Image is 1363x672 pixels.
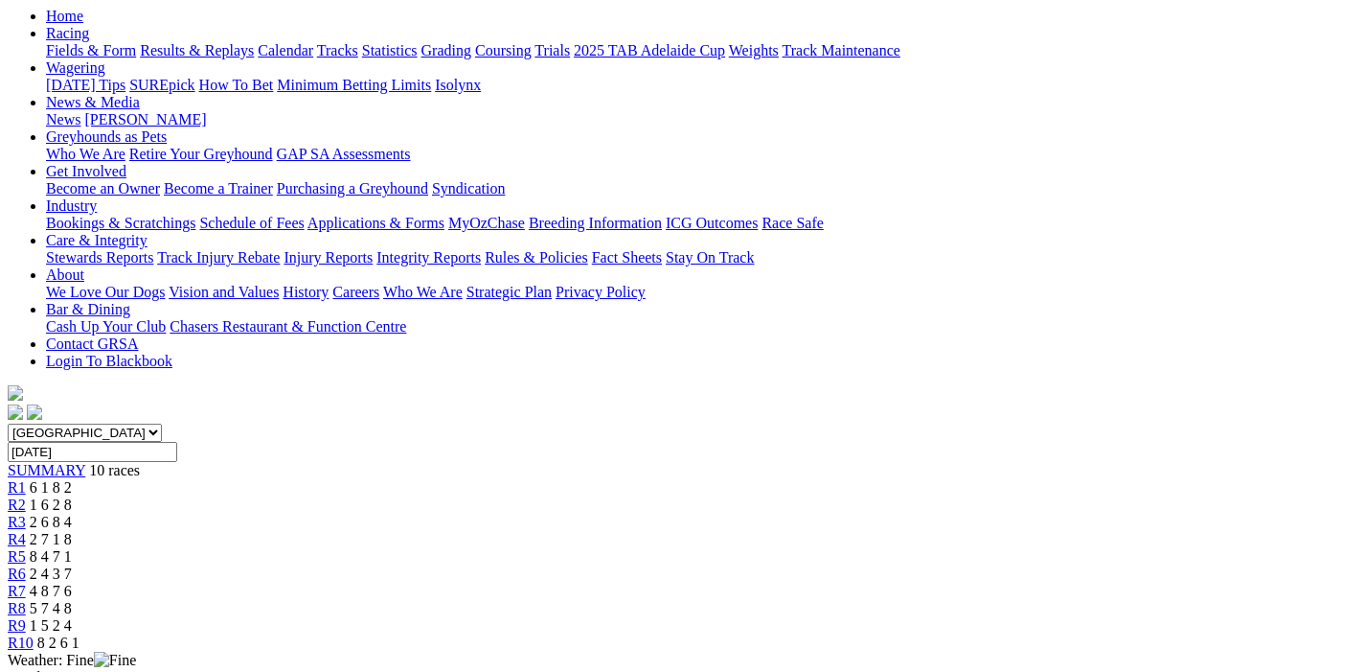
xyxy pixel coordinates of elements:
[8,531,26,547] a: R4
[46,94,140,110] a: News & Media
[46,318,1355,336] div: Bar & Dining
[529,215,662,231] a: Breeding Information
[8,583,26,599] a: R7
[8,652,136,668] span: Weather: Fine
[574,42,725,58] a: 2025 TAB Adelaide Cup
[362,42,418,58] a: Statistics
[729,42,779,58] a: Weights
[46,318,166,335] a: Cash Up Your Club
[8,497,26,513] a: R2
[30,617,72,634] span: 1 5 2 4
[46,42,1355,59] div: Racing
[30,566,72,582] span: 2 4 3 7
[8,600,26,616] a: R8
[592,249,662,266] a: Fact Sheets
[8,479,26,496] a: R1
[277,77,431,93] a: Minimum Betting Limits
[46,249,1355,266] div: Care & Integrity
[199,77,274,93] a: How To Bet
[30,479,72,496] span: 6 1 8 2
[46,284,165,300] a: We Love Our Dogs
[30,531,72,547] span: 2 7 1 8
[485,249,588,266] a: Rules & Policies
[284,249,373,266] a: Injury Reports
[46,284,1355,301] div: About
[46,59,105,76] a: Wagering
[46,163,126,179] a: Get Involved
[30,583,72,599] span: 4 8 7 6
[8,548,26,565] a: R5
[46,146,125,162] a: Who We Are
[317,42,358,58] a: Tracks
[46,146,1355,163] div: Greyhounds as Pets
[46,111,80,127] a: News
[277,146,411,162] a: GAP SA Assessments
[140,42,254,58] a: Results & Replays
[8,566,26,582] a: R6
[761,215,823,231] a: Race Safe
[30,600,72,616] span: 5 7 4 8
[421,42,471,58] a: Grading
[46,301,130,317] a: Bar & Dining
[129,77,194,93] a: SUREpick
[283,284,329,300] a: History
[46,336,138,352] a: Contact GRSA
[46,8,83,24] a: Home
[170,318,406,335] a: Chasers Restaurant & Function Centre
[46,128,167,145] a: Greyhounds as Pets
[199,215,304,231] a: Schedule of Fees
[30,514,72,530] span: 2 6 8 4
[448,215,525,231] a: MyOzChase
[46,215,195,231] a: Bookings & Scratchings
[8,635,34,651] span: R10
[164,180,273,197] a: Become a Trainer
[534,42,570,58] a: Trials
[46,180,1355,197] div: Get Involved
[46,180,160,197] a: Become an Owner
[8,405,23,420] img: facebook.svg
[46,111,1355,128] div: News & Media
[432,180,505,197] a: Syndication
[556,284,646,300] a: Privacy Policy
[89,462,140,478] span: 10 races
[46,215,1355,232] div: Industry
[475,42,532,58] a: Coursing
[30,497,72,513] span: 1 6 2 8
[46,232,148,248] a: Care & Integrity
[383,284,463,300] a: Who We Are
[46,197,97,214] a: Industry
[8,514,26,530] a: R3
[8,617,26,634] a: R9
[169,284,279,300] a: Vision and Values
[46,266,84,283] a: About
[783,42,900,58] a: Track Maintenance
[46,249,153,266] a: Stewards Reports
[46,77,1355,94] div: Wagering
[332,284,379,300] a: Careers
[466,284,552,300] a: Strategic Plan
[258,42,313,58] a: Calendar
[157,249,280,266] a: Track Injury Rebate
[84,111,206,127] a: [PERSON_NAME]
[435,77,481,93] a: Isolynx
[307,215,444,231] a: Applications & Forms
[8,442,177,462] input: Select date
[37,635,80,651] span: 8 2 6 1
[46,353,172,369] a: Login To Blackbook
[666,215,758,231] a: ICG Outcomes
[376,249,481,266] a: Integrity Reports
[666,249,754,266] a: Stay On Track
[46,42,136,58] a: Fields & Form
[129,146,273,162] a: Retire Your Greyhound
[8,462,85,478] a: SUMMARY
[30,548,72,565] span: 8 4 7 1
[8,385,23,401] img: logo-grsa-white.png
